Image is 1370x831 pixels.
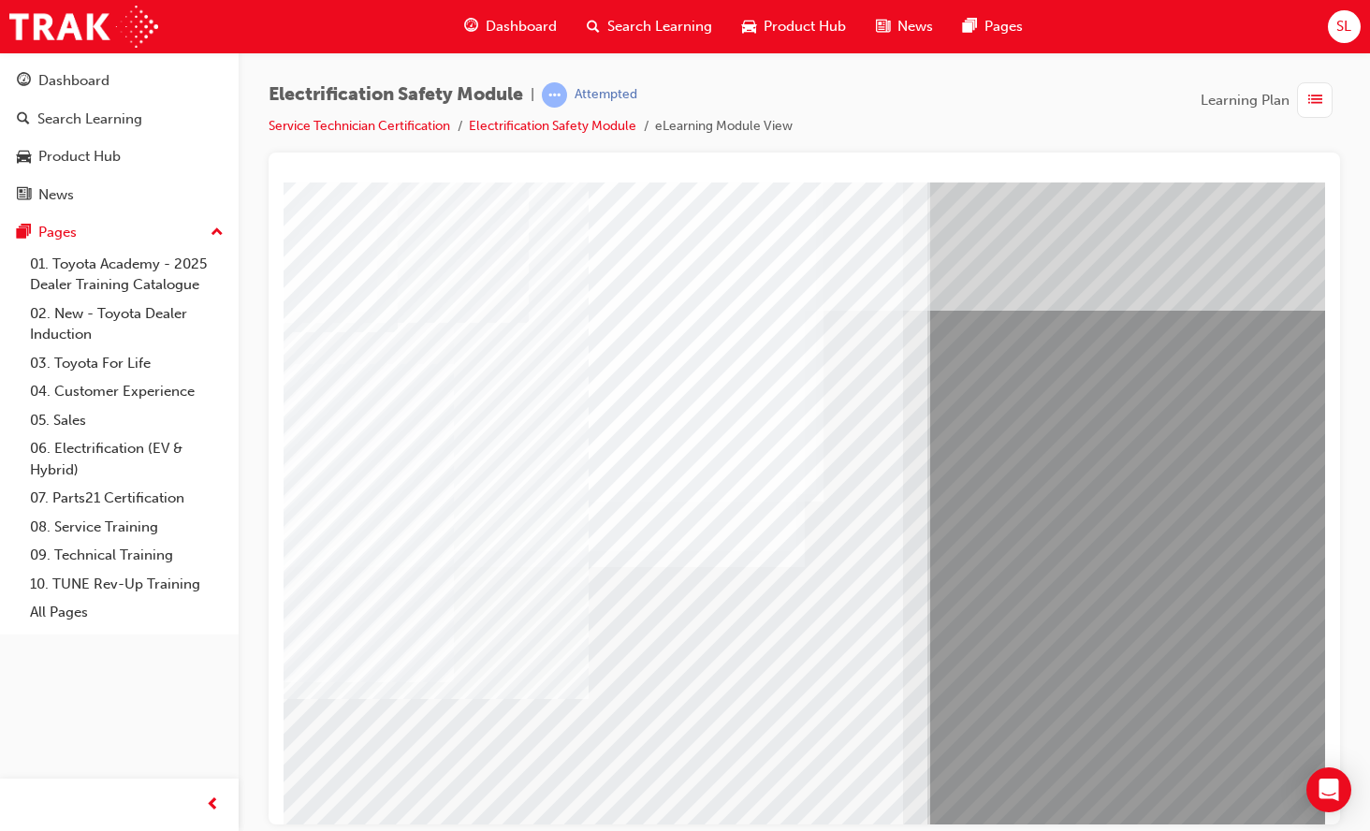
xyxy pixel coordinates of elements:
span: list-icon [1308,89,1322,112]
span: Search Learning [607,16,712,37]
button: DashboardSearch LearningProduct HubNews [7,60,231,215]
span: guage-icon [17,73,31,90]
a: Service Technician Certification [269,118,450,134]
div: Dashboard [38,70,109,92]
a: search-iconSearch Learning [572,7,727,46]
span: car-icon [742,15,756,38]
span: up-icon [211,221,224,245]
div: News [38,184,74,206]
img: Trak [9,6,158,48]
a: 10. TUNE Rev-Up Training [22,570,231,599]
span: news-icon [876,15,890,38]
div: Product Hub [38,146,121,168]
span: pages-icon [17,225,31,241]
div: Attempted [575,86,637,104]
span: Learning Plan [1201,90,1290,111]
span: Pages [984,16,1023,37]
span: prev-icon [206,794,220,817]
span: Product Hub [764,16,846,37]
span: pages-icon [963,15,977,38]
span: news-icon [17,187,31,204]
div: Pages [38,222,77,243]
span: learningRecordVerb_ATTEMPT-icon [542,82,567,108]
a: 08. Service Training [22,513,231,542]
a: 04. Customer Experience [22,377,231,406]
span: | [531,84,534,106]
a: car-iconProduct Hub [727,7,861,46]
a: All Pages [22,598,231,627]
a: pages-iconPages [948,7,1038,46]
div: Search Learning [37,109,142,130]
button: SL [1328,10,1361,43]
a: 02. New - Toyota Dealer Induction [22,299,231,349]
span: Dashboard [486,16,557,37]
button: Pages [7,215,231,250]
span: search-icon [17,111,30,128]
span: Electrification Safety Module [269,84,523,106]
a: 03. Toyota For Life [22,349,231,378]
span: guage-icon [464,15,478,38]
a: Electrification Safety Module [469,118,636,134]
span: search-icon [587,15,600,38]
span: SL [1336,16,1351,37]
li: eLearning Module View [655,116,793,138]
a: 07. Parts21 Certification [22,484,231,513]
a: News [7,178,231,212]
a: Search Learning [7,102,231,137]
a: 09. Technical Training [22,541,231,570]
div: Open Intercom Messenger [1306,767,1351,812]
a: 06. Electrification (EV & Hybrid) [22,434,231,484]
span: News [897,16,933,37]
a: Product Hub [7,139,231,174]
a: news-iconNews [861,7,948,46]
span: car-icon [17,149,31,166]
a: 05. Sales [22,406,231,435]
a: Dashboard [7,64,231,98]
a: 01. Toyota Academy - 2025 Dealer Training Catalogue [22,250,231,299]
a: guage-iconDashboard [449,7,572,46]
button: Learning Plan [1201,82,1340,118]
